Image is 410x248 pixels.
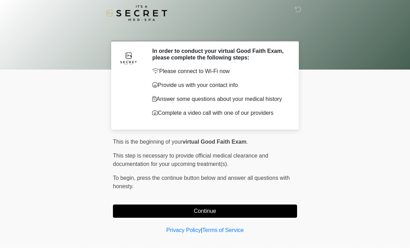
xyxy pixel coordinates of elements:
img: Agent Avatar [118,48,139,69]
span: . [246,139,248,145]
a: | [201,227,202,233]
h2: In order to conduct your virtual Good Faith Exam, please complete the following steps: [152,48,287,61]
p: Complete a video call with one of our providers [152,109,287,117]
span: To begin, [113,175,137,181]
p: Provide us with your contact info [152,81,287,89]
a: Privacy Policy [166,227,201,233]
h1: ‎ ‎ [108,25,302,38]
button: Continue [113,205,297,218]
span: press the continue button below and answer all questions with honesty. [113,175,290,189]
span: This is the beginning of your [113,139,182,145]
a: Terms of Service [202,227,244,233]
span: This step is necessary to provide official medical clearance and documentation for your upcoming ... [113,153,268,167]
p: Please connect to Wi-Fi now [152,67,287,75]
img: It's A Secret Med Spa Logo [106,5,167,21]
strong: virtual Good Faith Exam [182,139,246,145]
p: Answer some questions about your medical history [152,95,287,103]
